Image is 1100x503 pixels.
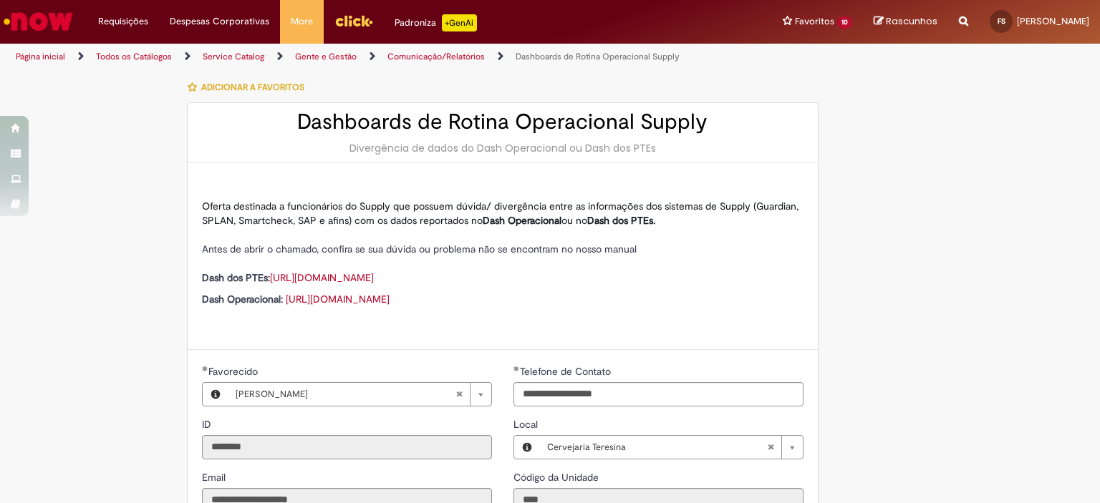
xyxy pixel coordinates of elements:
[998,16,1005,26] span: FS
[202,435,492,459] input: ID
[295,51,357,62] a: Gente e Gestão
[208,365,261,378] span: Favorecido, Francisca Oliveira De Sousa
[513,470,602,484] label: Somente leitura - Código da Unidade
[520,365,614,378] span: Telefone de Contato
[16,51,65,62] a: Página inicial
[395,14,477,31] div: Padroniza
[334,10,373,31] img: click_logo_yellow_360x200.png
[837,16,852,29] span: 10
[203,383,228,406] button: Favorecido, Visualizar este registro Francisca Oliveira De Sousa
[587,214,655,227] strong: Dash dos PTEs.
[1,7,75,36] img: ServiceNow
[286,293,390,306] a: [URL][DOMAIN_NAME]
[202,293,283,306] strong: Dash Operacional:
[760,436,781,459] abbr: Limpar campo Local
[514,436,540,459] button: Local, Visualizar este registro Cervejaria Teresina
[516,51,680,62] a: Dashboards de Rotina Operacional Supply
[513,366,520,371] span: Obrigatório Preenchido
[98,14,148,29] span: Requisições
[795,14,834,29] span: Favoritos
[1017,15,1089,27] span: [PERSON_NAME]
[203,51,264,62] a: Service Catalog
[202,418,214,431] span: Somente leitura - ID
[170,14,269,29] span: Despesas Corporativas
[387,51,485,62] a: Comunicação/Relatórios
[540,436,803,459] a: Cervejaria TeresinaLimpar campo Local
[513,382,804,406] input: Telefone de Contato
[202,243,637,255] span: Antes de abrir o chamado, confira se sua dúvida ou problema não se encontram no nosso manual
[202,141,804,155] div: Divergência de dados do Dash Operacional ou Dash dos PTEs
[202,110,804,134] h2: Dashboards de Rotina Operacional Supply
[448,383,470,406] abbr: Limpar campo Favorecido
[886,14,937,28] span: Rascunhos
[11,44,723,70] ul: Trilhas de página
[96,51,172,62] a: Todos os Catálogos
[291,14,313,29] span: More
[513,471,602,484] span: Somente leitura - Código da Unidade
[202,366,208,371] span: Obrigatório Preenchido
[202,200,799,227] span: Oferta destinada a funcionários do Supply que possuem dúvida/ divergência entre as informações do...
[874,15,937,29] a: Rascunhos
[513,418,541,431] span: Local
[202,470,228,484] label: Somente leitura - Email
[202,271,270,284] strong: Dash dos PTEs:
[228,383,491,406] a: [PERSON_NAME]Limpar campo Favorecido
[202,417,214,431] label: Somente leitura - ID
[483,214,561,227] strong: Dash Operacional
[201,82,304,93] span: Adicionar a Favoritos
[442,14,477,31] p: +GenAi
[202,471,228,484] span: Somente leitura - Email
[236,383,455,406] span: [PERSON_NAME]
[547,436,767,459] span: Cervejaria Teresina
[187,72,312,102] button: Adicionar a Favoritos
[270,271,374,284] a: [URL][DOMAIN_NAME]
